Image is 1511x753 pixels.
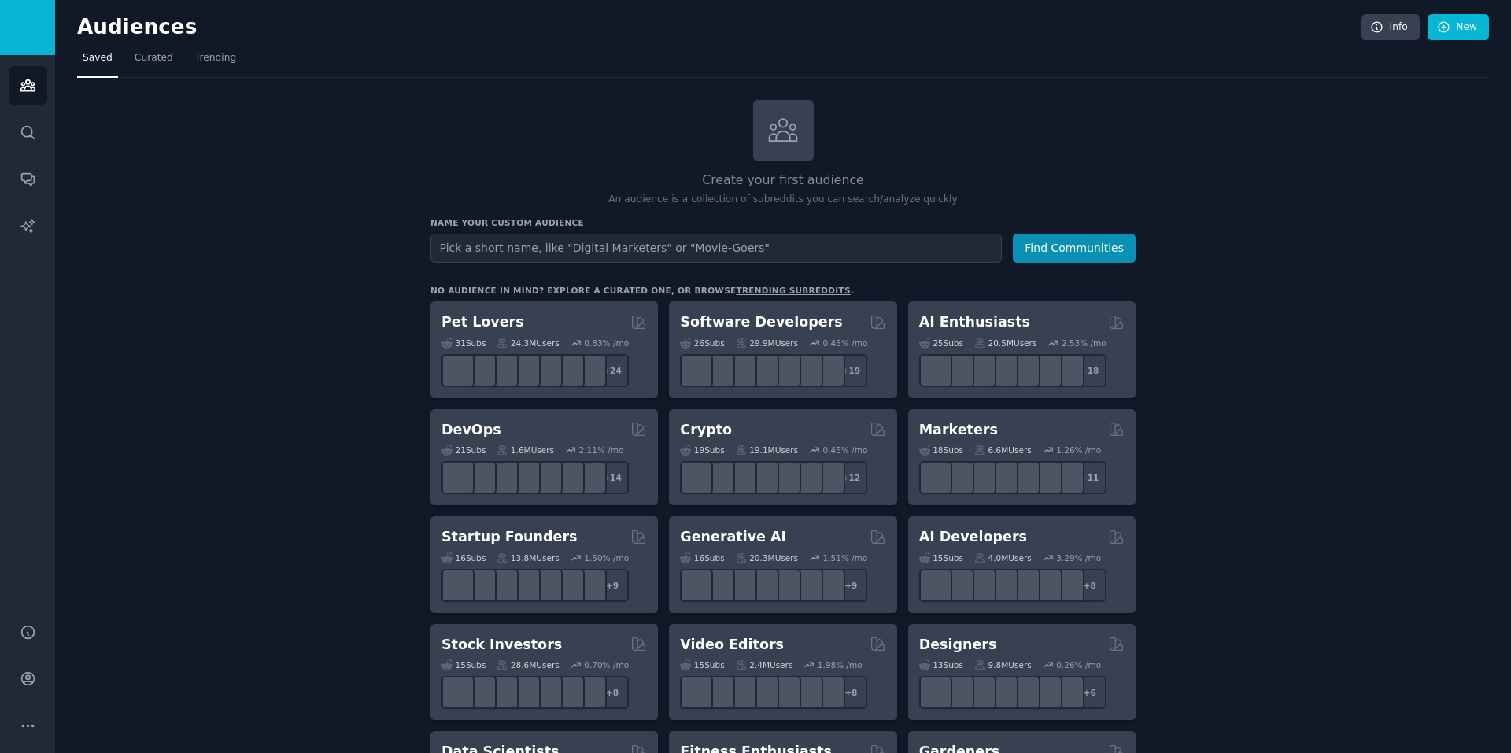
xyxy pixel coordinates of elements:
[430,171,1136,190] h2: Create your first audience
[441,552,486,563] div: 16 Sub s
[596,676,629,709] div: + 8
[945,358,970,382] img: DeepSeek
[773,466,797,490] img: defiblockchain
[490,466,515,490] img: Docker_DevOps
[967,466,992,490] img: AskMarketing
[795,681,819,705] img: Youtubevideo
[751,466,775,490] img: web3
[919,420,998,440] h2: Marketers
[795,358,819,382] img: AskComputerScience
[707,573,731,597] img: dalle2
[556,573,581,597] img: Entrepreneurship
[989,358,1014,382] img: chatgpt_promptDesign
[490,358,515,382] img: leopardgeckos
[497,552,559,563] div: 13.8M Users
[823,445,868,456] div: 0.45 % /mo
[773,358,797,382] img: reactnative
[736,659,793,670] div: 2.4M Users
[468,573,493,597] img: SaaS
[556,358,581,382] img: PetAdvice
[919,445,963,456] div: 18 Sub s
[534,681,559,705] img: StocksAndTrading
[1055,358,1080,382] img: ArtificalIntelligence
[751,681,775,705] img: VideoEditors
[817,358,841,382] img: elixir
[834,676,867,709] div: + 8
[490,681,515,705] img: Forex
[77,15,1361,40] h2: Audiences
[1011,358,1036,382] img: chatgpt_prompts_
[707,466,731,490] img: 0xPolygon
[195,51,236,65] span: Trending
[680,445,724,456] div: 19 Sub s
[584,552,629,563] div: 1.50 % /mo
[967,681,992,705] img: UI_Design
[751,358,775,382] img: iOSProgramming
[823,338,868,349] div: 0.45 % /mo
[817,573,841,597] img: DreamBooth
[596,461,629,494] div: + 14
[578,358,603,382] img: dogbreed
[430,234,1002,263] input: Pick a short name, like "Digital Marketers" or "Movie-Goers"
[923,681,948,705] img: typography
[989,681,1014,705] img: UXDesign
[1056,552,1101,563] div: 3.29 % /mo
[1033,681,1058,705] img: learndesign
[446,681,471,705] img: dividends
[751,573,775,597] img: sdforall
[468,466,493,490] img: AWS_Certified_Experts
[512,681,537,705] img: Trading
[441,659,486,670] div: 15 Sub s
[680,527,786,547] h2: Generative AI
[834,461,867,494] div: + 12
[680,552,724,563] div: 16 Sub s
[919,635,997,655] h2: Designers
[974,338,1036,349] div: 20.5M Users
[1011,681,1036,705] img: userexperience
[736,552,798,563] div: 20.3M Users
[1056,659,1101,670] div: 0.26 % /mo
[1073,461,1106,494] div: + 11
[680,420,732,440] h2: Crypto
[1033,358,1058,382] img: OpenAIDev
[1011,573,1036,597] img: OpenSourceAI
[1033,573,1058,597] img: llmops
[823,552,868,563] div: 1.51 % /mo
[446,358,471,382] img: herpetology
[430,193,1136,207] p: An audience is a collection of subreddits you can search/analyze quickly
[923,358,948,382] img: GoogleGeminiAI
[974,552,1032,563] div: 4.0M Users
[967,573,992,597] img: Rag
[441,635,562,655] h2: Stock Investors
[497,338,559,349] div: 24.3M Users
[729,358,753,382] img: learnjavascript
[707,681,731,705] img: editors
[834,354,867,387] div: + 19
[919,527,1027,547] h2: AI Developers
[430,285,854,296] div: No audience in mind? Explore a curated one, or browse .
[967,358,992,382] img: AItoolsCatalog
[83,51,113,65] span: Saved
[795,466,819,490] img: CryptoNews
[490,573,515,597] img: startup
[556,466,581,490] img: aws_cdk
[9,14,46,42] img: GummySearch logo
[1056,445,1101,456] div: 1.26 % /mo
[1073,569,1106,602] div: + 8
[945,573,970,597] img: DeepSeek
[923,573,948,597] img: LangChain
[989,573,1014,597] img: MistralAI
[584,659,629,670] div: 0.70 % /mo
[1428,14,1489,41] a: New
[945,681,970,705] img: logodesign
[685,681,709,705] img: gopro
[945,466,970,490] img: bigseo
[707,358,731,382] img: csharp
[441,312,524,332] h2: Pet Lovers
[534,573,559,597] img: indiehackers
[680,635,784,655] h2: Video Editors
[1033,466,1058,490] img: MarketingResearch
[584,338,629,349] div: 0.83 % /mo
[578,466,603,490] img: PlatformEngineers
[1073,354,1106,387] div: + 18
